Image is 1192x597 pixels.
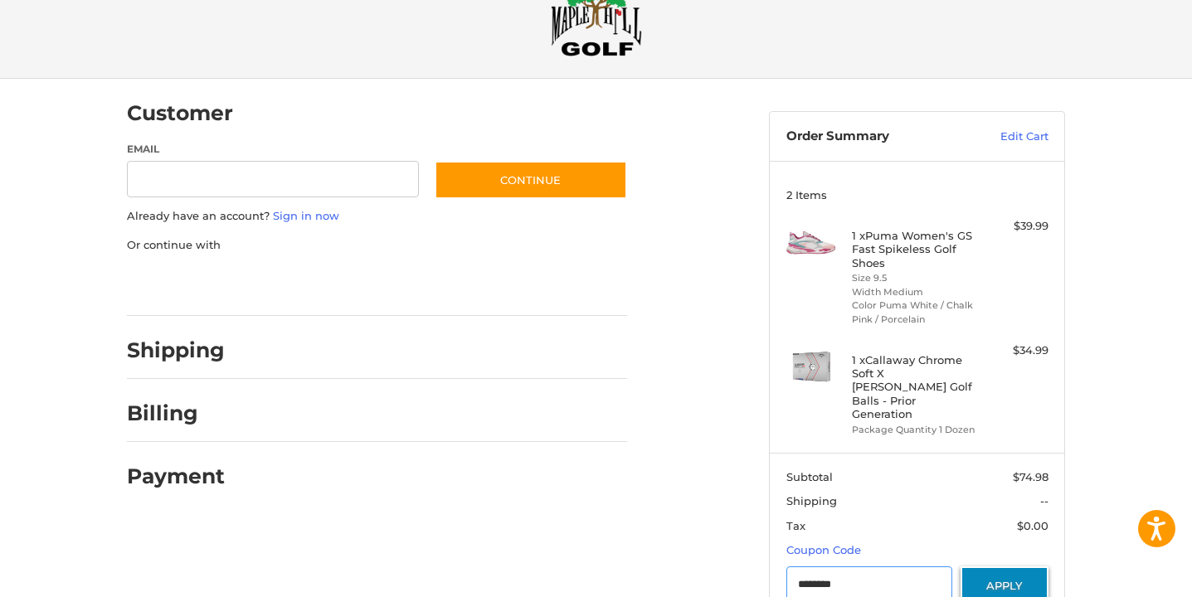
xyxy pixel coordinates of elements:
li: Width Medium [852,285,979,299]
h3: Order Summary [786,129,965,145]
label: Email [127,142,419,157]
iframe: PayPal-paylater [262,269,387,299]
a: Coupon Code [786,543,861,556]
span: $0.00 [1017,519,1048,532]
div: $39.99 [983,218,1048,235]
h2: Payment [127,464,225,489]
p: Or continue with [127,237,627,254]
div: $34.99 [983,342,1048,359]
li: Package Quantity 1 Dozen [852,423,979,437]
p: Already have an account? [127,208,627,225]
span: -- [1040,494,1048,507]
li: Size 9.5 [852,271,979,285]
a: Edit Cart [965,129,1048,145]
h2: Shipping [127,337,225,363]
a: Sign in now [273,209,339,222]
li: Color Puma White / Chalk Pink / Porcelain [852,298,979,326]
h4: 1 x Puma Women's GS Fast Spikeless Golf Shoes [852,229,979,269]
h3: 2 Items [786,188,1048,201]
button: Continue [435,161,627,199]
iframe: PayPal-venmo [403,269,528,299]
span: Tax [786,519,805,532]
h2: Customer [127,100,233,126]
span: $74.98 [1013,470,1048,483]
iframe: PayPal-paypal [122,269,246,299]
h2: Billing [127,400,224,426]
h4: 1 x Callaway Chrome Soft X [PERSON_NAME] Golf Balls - Prior Generation [852,353,979,420]
iframe: Google Customer Reviews [1055,552,1192,597]
span: Shipping [786,494,837,507]
span: Subtotal [786,470,833,483]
